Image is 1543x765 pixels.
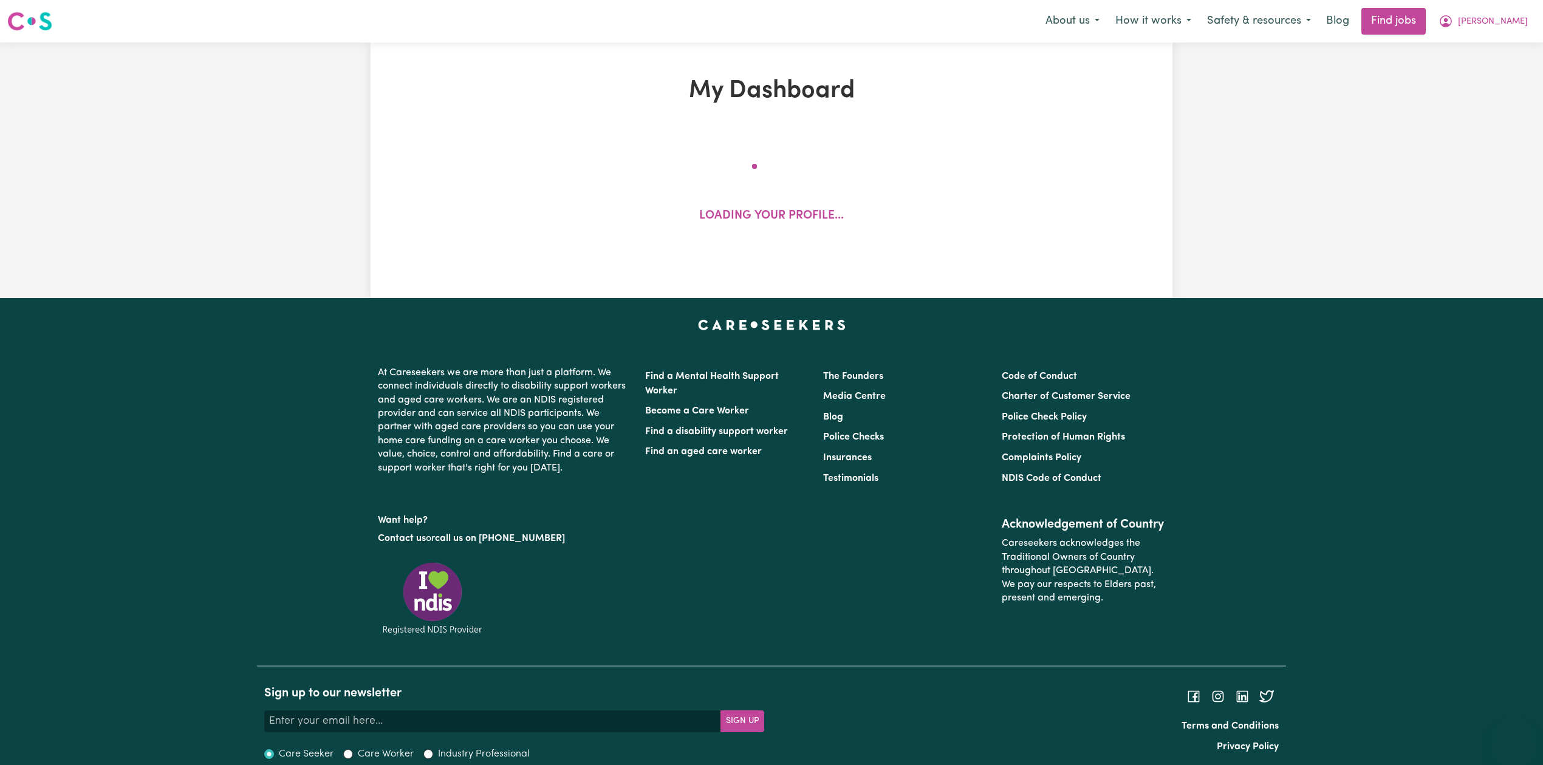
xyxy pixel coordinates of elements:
iframe: Button to launch messaging window [1494,716,1533,755]
a: Find jobs [1361,8,1426,35]
label: Care Seeker [279,747,334,761]
a: Blog [823,412,843,422]
a: Police Checks [823,432,884,442]
a: Careseekers logo [7,7,52,35]
a: Blog [1319,8,1357,35]
a: Become a Care Worker [645,406,749,416]
a: Find a disability support worker [645,427,788,437]
p: At Careseekers we are more than just a platform. We connect individuals directly to disability su... [378,361,631,480]
a: Find an aged care worker [645,447,762,457]
button: Safety & resources [1199,8,1319,34]
span: [PERSON_NAME] [1458,15,1528,29]
a: call us on [PHONE_NUMBER] [435,534,565,543]
a: Terms and Conditions [1182,721,1279,731]
p: Loading your profile... [699,208,844,225]
a: Complaints Policy [1002,453,1081,463]
button: How it works [1107,8,1199,34]
label: Industry Professional [438,747,530,761]
label: Care Worker [358,747,414,761]
p: Want help? [378,509,631,527]
a: Follow Careseekers on Instagram [1211,692,1225,701]
a: NDIS Code of Conduct [1002,474,1101,483]
button: About us [1038,8,1107,34]
a: Police Check Policy [1002,412,1087,422]
a: Charter of Customer Service [1002,392,1131,401]
img: Careseekers logo [7,10,52,32]
input: Enter your email here... [264,710,721,732]
a: Careseekers home page [698,320,846,330]
a: Media Centre [823,392,886,401]
img: Registered NDIS provider [378,560,487,636]
a: The Founders [823,372,883,381]
button: My Account [1431,8,1536,34]
a: Follow Careseekers on Twitter [1259,692,1274,701]
a: Code of Conduct [1002,372,1077,381]
a: Contact us [378,534,426,543]
a: Find a Mental Health Support Worker [645,372,779,396]
h2: Acknowledgement of Country [1002,517,1165,532]
a: Follow Careseekers on LinkedIn [1235,692,1250,701]
h2: Sign up to our newsletter [264,686,764,701]
h1: My Dashboard [511,76,1032,106]
p: or [378,527,631,550]
a: Testimonials [823,474,878,483]
button: Subscribe [720,710,764,732]
a: Insurances [823,453,872,463]
a: Follow Careseekers on Facebook [1186,692,1201,701]
a: Privacy Policy [1217,742,1279,752]
a: Protection of Human Rights [1002,432,1125,442]
p: Careseekers acknowledges the Traditional Owners of Country throughout [GEOGRAPHIC_DATA]. We pay o... [1002,532,1165,610]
